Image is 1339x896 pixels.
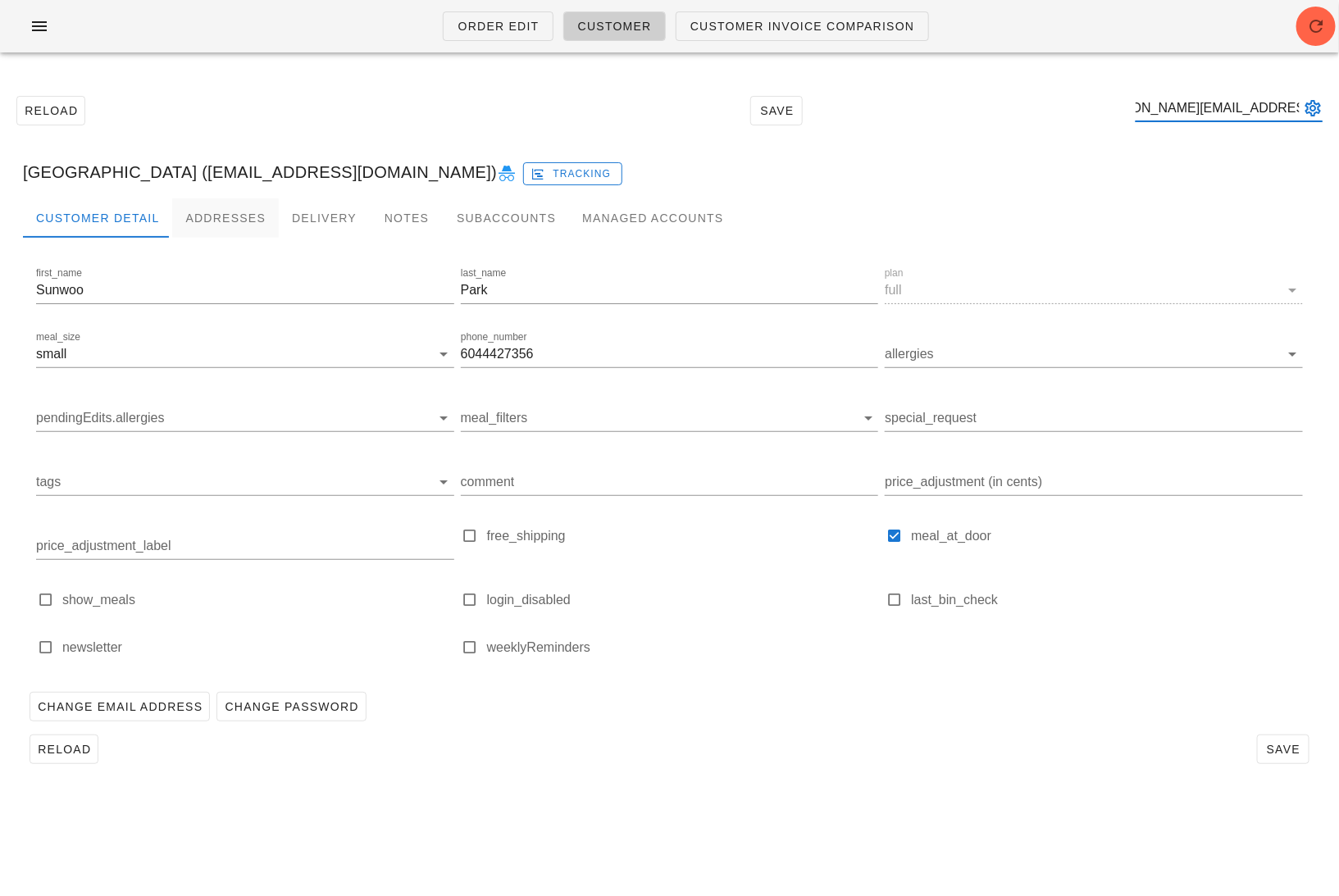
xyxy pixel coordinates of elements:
label: phone_number [461,331,527,343]
a: Tracking [523,159,622,185]
label: meal_at_door [911,528,1303,544]
button: Save [1257,735,1309,764]
div: Notes [370,198,444,238]
div: tags [36,469,454,495]
div: pendingEdits.allergies [36,405,454,431]
div: Addresses [172,198,279,238]
div: meal_sizesmall [36,341,454,367]
div: Managed Accounts [569,198,736,238]
span: Reload [24,104,78,117]
div: Customer Detail [23,198,172,238]
button: Reload [16,96,85,125]
label: plan [885,267,904,280]
span: Change Email Address [37,700,203,713]
div: small [36,347,66,362]
span: Customer [577,20,652,33]
label: weeklyReminders [487,639,879,656]
a: Customer Invoice Comparison [676,11,929,41]
span: Order Edit [457,20,539,33]
label: free_shipping [487,528,879,544]
button: Tracking [523,162,622,185]
label: meal_size [36,331,80,343]
input: Search by email or name [1136,95,1300,121]
div: planfull [885,277,1303,303]
div: allergies [885,341,1303,367]
div: meal_filters [461,405,879,431]
button: Change Password [216,692,366,721]
label: login_disabled [487,592,879,608]
div: [GEOGRAPHIC_DATA] ([EMAIL_ADDRESS][DOMAIN_NAME]) [10,146,1329,198]
button: Save [750,96,803,125]
label: last_name [461,267,506,280]
label: first_name [36,267,82,280]
button: Change Email Address [30,692,210,721]
span: Tracking [534,166,611,181]
label: last_bin_check [911,592,1303,608]
span: Save [1264,743,1302,756]
a: Order Edit [443,11,553,41]
label: newsletter [62,639,454,656]
span: Save [758,104,795,117]
label: show_meals [62,592,454,608]
a: Customer [563,11,666,41]
button: Reload [30,735,98,764]
span: Customer Invoice Comparison [690,20,915,33]
span: Reload [37,743,91,756]
div: Delivery [279,198,370,238]
div: Subaccounts [444,198,569,238]
span: Change Password [224,700,358,713]
button: appended action [1303,98,1323,118]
